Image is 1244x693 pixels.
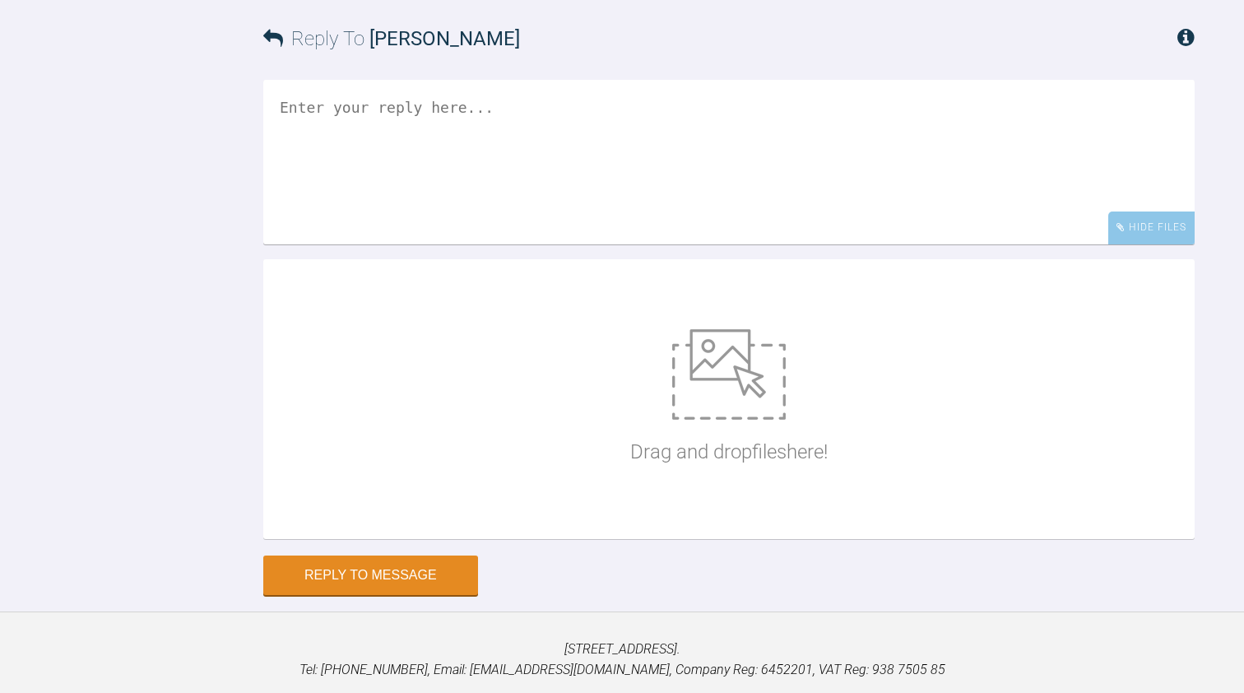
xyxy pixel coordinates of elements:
[369,27,520,50] span: [PERSON_NAME]
[26,639,1218,681] p: [STREET_ADDRESS]. Tel: [PHONE_NUMBER], Email: [EMAIL_ADDRESS][DOMAIN_NAME], Company Reg: 6452201,...
[1108,212,1195,244] div: Hide Files
[630,436,828,467] p: Drag and drop files here!
[263,23,520,54] h3: Reply To
[263,556,478,595] button: Reply to Message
